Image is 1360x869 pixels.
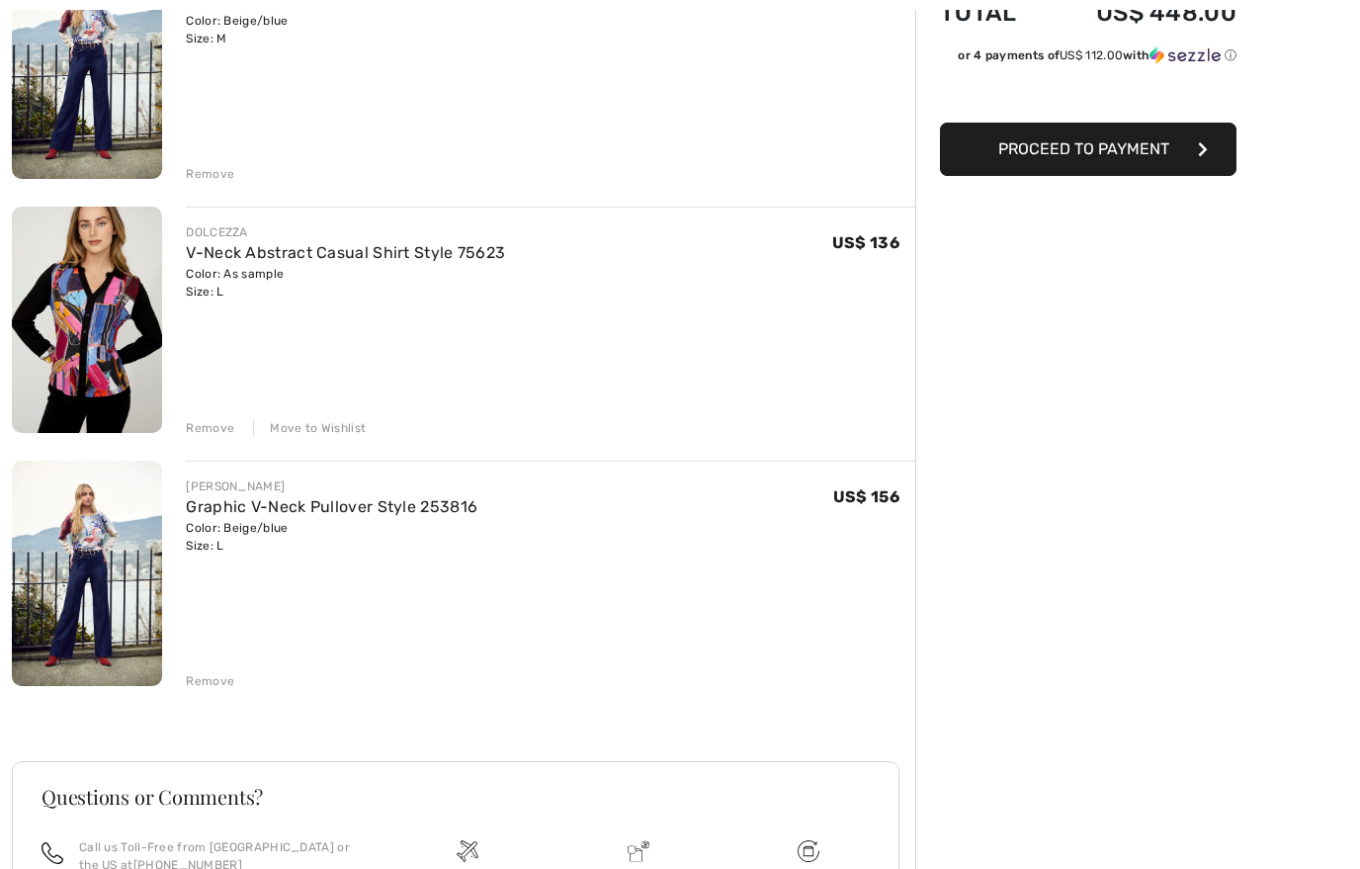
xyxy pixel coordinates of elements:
div: Color: Beige/blue Size: M [186,12,477,47]
img: V-Neck Abstract Casual Shirt Style 75623 [12,207,162,432]
div: Move to Wishlist [253,419,366,437]
span: US$ 112.00 [1060,48,1123,62]
span: Proceed to Payment [998,139,1169,158]
div: Remove [186,165,234,183]
img: Free shipping on orders over $99 [457,840,478,862]
img: Sezzle [1149,46,1221,64]
div: or 4 payments ofUS$ 112.00withSezzle Click to learn more about Sezzle [940,46,1236,71]
a: Graphic V-Neck Pullover Style 253816 [186,497,477,516]
img: Graphic V-Neck Pullover Style 253816 [12,461,162,686]
div: Remove [186,672,234,690]
div: Color: Beige/blue Size: L [186,519,477,555]
div: or 4 payments of with [958,46,1236,64]
div: Remove [186,419,234,437]
div: Color: As sample Size: L [186,265,505,301]
img: Delivery is a breeze since we pay the duties! [628,840,649,862]
div: DOLCEZZA [186,223,505,241]
span: US$ 156 [833,487,899,506]
div: [PERSON_NAME] [186,478,477,495]
img: Free shipping on orders over $99 [798,840,819,862]
iframe: PayPal-paypal [940,71,1236,116]
button: Proceed to Payment [940,123,1236,176]
span: US$ 136 [832,233,899,252]
img: call [42,842,63,864]
a: V-Neck Abstract Casual Shirt Style 75623 [186,243,505,262]
h3: Questions or Comments? [42,787,870,807]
